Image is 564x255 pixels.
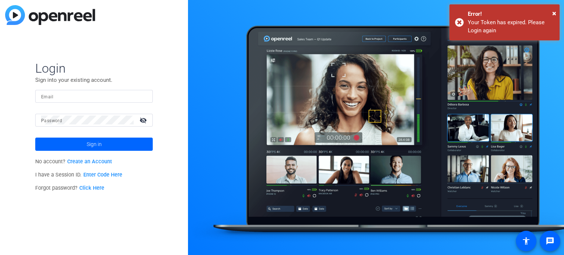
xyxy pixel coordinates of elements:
span: Login [35,61,153,76]
span: Forgot password? [35,185,104,191]
p: Sign into your existing account. [35,76,153,84]
a: Click Here [79,185,104,191]
a: Create an Account [67,159,112,165]
span: Sign in [87,135,102,153]
mat-icon: accessibility [522,237,531,245]
mat-icon: visibility_off [135,115,153,125]
button: Sign in [35,138,153,151]
div: Error! [468,10,554,18]
span: × [552,9,556,18]
div: Your Token has expired. Please Login again [468,18,554,35]
span: I have a Session ID. [35,172,122,178]
mat-label: Email [41,94,53,99]
button: Close [552,8,556,19]
input: Enter Email Address [41,92,147,101]
mat-label: Password [41,118,62,123]
mat-icon: message [546,237,554,245]
a: Enter Code Here [83,172,122,178]
img: blue-gradient.svg [5,5,95,25]
span: No account? [35,159,112,165]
